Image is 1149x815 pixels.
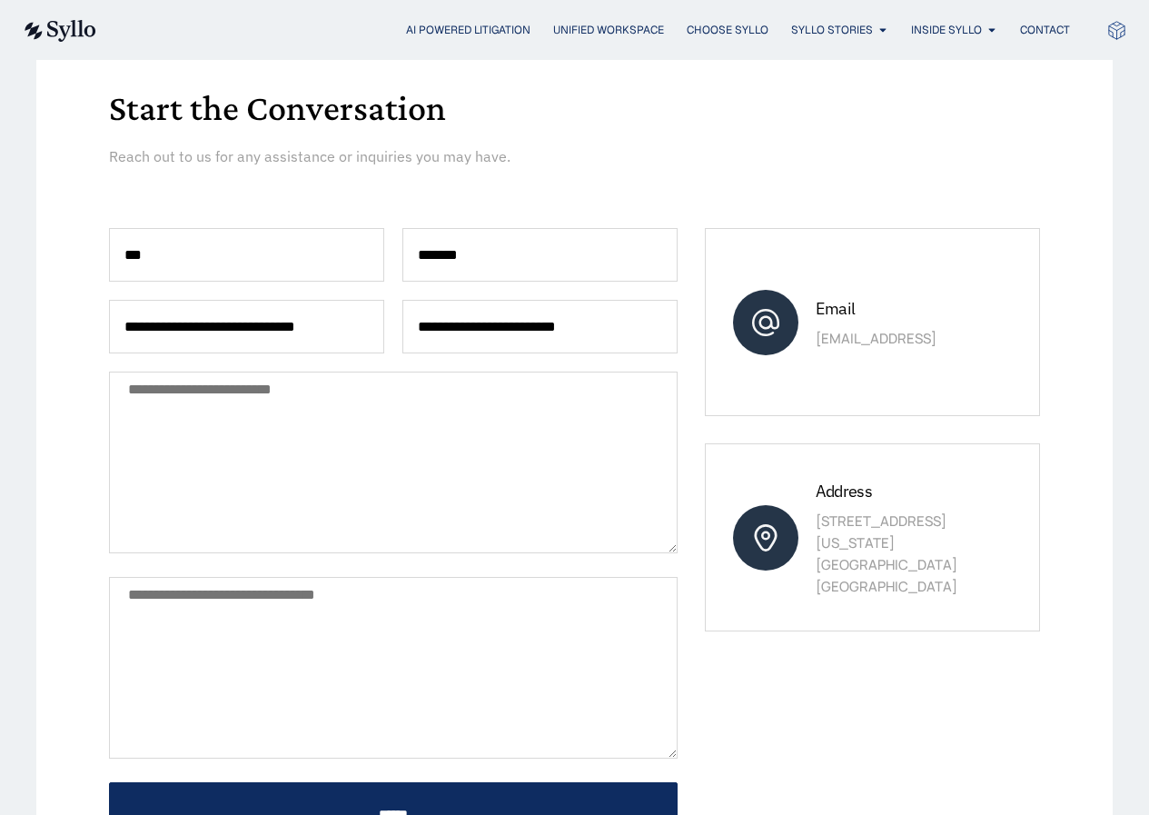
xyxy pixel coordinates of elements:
[816,298,855,319] span: Email
[133,22,1070,39] div: Menu Toggle
[816,481,872,502] span: Address
[109,90,1040,126] h1: Start the Conversation
[791,22,873,38] a: Syllo Stories
[553,22,664,38] a: Unified Workspace
[22,20,96,42] img: syllo
[1020,22,1070,38] a: Contact
[133,22,1070,39] nav: Menu
[816,511,1012,598] p: [STREET_ADDRESS] [US_STATE][GEOGRAPHIC_DATA] [GEOGRAPHIC_DATA]
[816,328,1012,350] p: [EMAIL_ADDRESS]
[911,22,982,38] a: Inside Syllo
[406,22,530,38] a: AI Powered Litigation
[109,145,769,167] p: Reach out to us for any assistance or inquiries you may have.
[687,22,768,38] a: Choose Syllo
